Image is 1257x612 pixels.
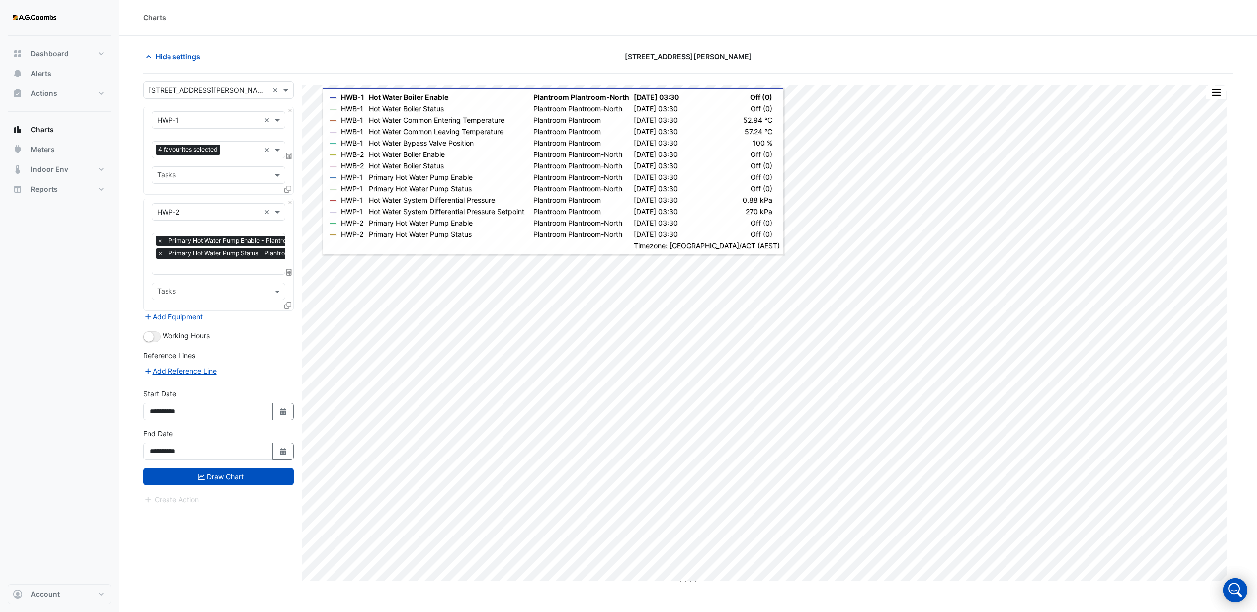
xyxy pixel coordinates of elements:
span: Account [31,589,60,599]
span: Reports [31,184,58,194]
app-icon: Indoor Env [13,164,23,174]
app-icon: Reports [13,184,23,194]
div: Tasks [156,286,176,299]
app-icon: Alerts [13,69,23,78]
fa-icon: Select Date [279,447,288,456]
span: Choose Function [285,268,294,276]
span: Clone Favourites and Tasks from this Equipment to other Equipment [284,185,291,193]
span: Clear [272,85,281,95]
label: Start Date [143,388,176,399]
button: Add Equipment [143,311,203,322]
span: Hide settings [156,51,200,62]
app-icon: Actions [13,88,23,98]
span: Working Hours [163,331,210,340]
span: Actions [31,88,57,98]
span: Clear [264,145,272,155]
button: Dashboard [8,44,111,64]
app-icon: Charts [13,125,23,135]
button: More Options [1206,86,1226,99]
span: [STREET_ADDRESS][PERSON_NAME] [625,51,752,62]
button: Actions [8,83,111,103]
span: Charts [31,125,54,135]
fa-icon: Select Date [279,407,288,416]
span: Alerts [31,69,51,78]
span: Indoor Env [31,164,68,174]
app-icon: Dashboard [13,49,23,59]
button: Hide settings [143,48,207,65]
app-escalated-ticket-create-button: Please draw the charts first [143,494,199,503]
button: Indoor Env [8,159,111,179]
span: Dashboard [31,49,69,59]
span: Clone Favourites and Tasks from this Equipment to other Equipment [284,301,291,309]
span: × [156,236,165,246]
label: Reference Lines [143,350,195,361]
button: Add Reference Line [143,365,217,377]
button: Meters [8,140,111,159]
button: Draw Chart [143,468,294,485]
span: Clear [264,115,272,125]
app-icon: Meters [13,145,23,154]
label: End Date [143,428,173,439]
div: Tasks [156,169,176,182]
button: Close [287,107,293,114]
span: Primary Hot Water Pump Status - Plantroom, Plantroom-North [166,248,347,258]
span: × [156,248,165,258]
img: Company Logo [12,8,57,28]
div: Charts [143,12,166,23]
span: Primary Hot Water Pump Enable - Plantroom, Plantroom-North [166,236,349,246]
button: Charts [8,120,111,140]
span: Meters [31,145,55,154]
span: 4 favourites selected [156,145,220,154]
span: Choose Function [285,152,294,160]
div: Open Intercom Messenger [1223,578,1247,602]
button: Alerts [8,64,111,83]
button: Account [8,584,111,604]
button: Close [287,199,293,206]
button: Reports [8,179,111,199]
span: Clear [264,207,272,217]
